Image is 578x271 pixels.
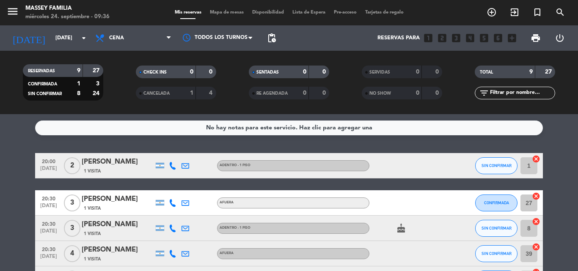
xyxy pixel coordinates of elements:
[482,251,512,256] span: SIN CONFIRMAR
[256,91,288,96] span: RE AGENDADA
[38,166,59,175] span: [DATE]
[416,90,419,96] strong: 0
[435,69,440,75] strong: 0
[209,69,214,75] strong: 0
[555,7,565,17] i: search
[96,81,101,87] strong: 3
[480,70,493,74] span: TOTAL
[82,194,154,205] div: [PERSON_NAME]
[38,203,59,213] span: [DATE]
[64,245,80,262] span: 4
[267,33,277,43] span: pending_actions
[143,91,170,96] span: CANCELADA
[82,156,154,167] div: [PERSON_NAME]
[475,194,517,211] button: CONFIRMADA
[396,223,406,233] i: cake
[6,29,51,47] i: [DATE]
[475,220,517,237] button: SIN CONFIRMAR
[545,69,553,75] strong: 27
[38,156,59,166] span: 20:00
[482,163,512,168] span: SIN CONFIRMAR
[484,200,509,205] span: CONFIRMADA
[6,5,19,21] button: menu
[25,13,110,21] div: miércoles 24. septiembre - 09:36
[322,90,328,96] strong: 0
[369,70,390,74] span: SERVIDAS
[190,69,193,75] strong: 0
[25,4,110,13] div: MASSEY FAMILIA
[437,33,448,44] i: looks_two
[220,164,250,167] span: Adentro - 1 Piso
[38,193,59,203] span: 20:30
[509,7,520,17] i: exit_to_app
[248,10,288,15] span: Disponibilidad
[209,90,214,96] strong: 4
[529,69,533,75] strong: 9
[64,220,80,237] span: 3
[84,205,101,212] span: 1 Visita
[256,70,279,74] span: SENTADAS
[288,10,330,15] span: Lista de Espera
[84,168,101,175] span: 1 Visita
[220,252,234,255] span: Afuera
[555,33,565,43] i: power_settings_new
[369,91,391,96] span: NO SHOW
[171,10,206,15] span: Mis reservas
[493,33,504,44] i: looks_6
[143,70,167,74] span: CHECK INS
[532,217,540,226] i: cancel
[206,123,372,133] div: No hay notas para este servicio. Haz clic para agregar una
[28,92,62,96] span: SIN CONFIRMAR
[303,90,306,96] strong: 0
[416,69,419,75] strong: 0
[79,33,89,43] i: arrow_drop_down
[377,35,420,41] span: Reservas para
[451,33,462,44] i: looks_3
[548,25,572,51] div: LOG OUT
[84,230,101,237] span: 1 Visita
[423,33,434,44] i: looks_one
[206,10,248,15] span: Mapa de mesas
[220,226,250,230] span: Adentro - 1 Piso
[28,69,55,73] span: RESERVADAS
[475,245,517,262] button: SIN CONFIRMAR
[77,81,80,87] strong: 1
[64,194,80,211] span: 3
[465,33,476,44] i: looks_4
[190,90,193,96] strong: 1
[435,90,440,96] strong: 0
[487,7,497,17] i: add_circle_outline
[303,69,306,75] strong: 0
[82,244,154,255] div: [PERSON_NAME]
[532,243,540,251] i: cancel
[532,155,540,163] i: cancel
[93,68,101,74] strong: 27
[109,35,124,41] span: Cena
[330,10,361,15] span: Pre-acceso
[38,228,59,238] span: [DATE]
[38,219,59,228] span: 20:30
[531,33,541,43] span: print
[77,90,80,96] strong: 8
[532,7,542,17] i: turned_in_not
[64,157,80,174] span: 2
[532,192,540,200] i: cancel
[322,69,328,75] strong: 0
[361,10,408,15] span: Tarjetas de regalo
[6,5,19,18] i: menu
[38,244,59,254] span: 20:30
[482,226,512,230] span: SIN CONFIRMAR
[28,82,57,86] span: CONFIRMADA
[82,219,154,230] div: [PERSON_NAME]
[479,88,489,98] i: filter_list
[479,33,490,44] i: looks_5
[38,254,59,263] span: [DATE]
[475,157,517,174] button: SIN CONFIRMAR
[220,201,234,204] span: Afuera
[84,256,101,263] span: 1 Visita
[489,88,555,98] input: Filtrar por nombre...
[93,90,101,96] strong: 24
[77,68,80,74] strong: 9
[506,33,517,44] i: add_box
